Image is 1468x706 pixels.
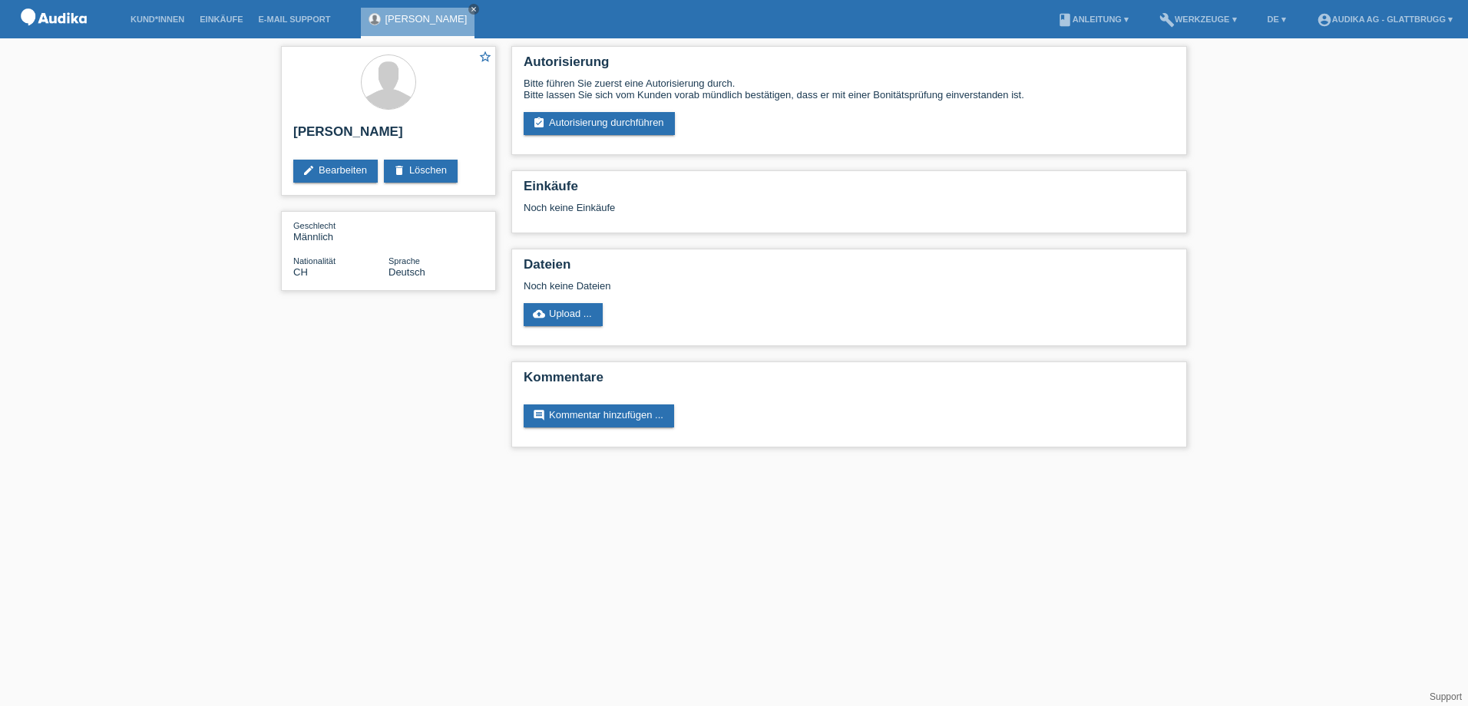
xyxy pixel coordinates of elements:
i: build [1159,12,1175,28]
span: Geschlecht [293,221,336,230]
a: buildWerkzeuge ▾ [1152,15,1245,24]
a: Einkäufe [192,15,250,24]
a: deleteLöschen [384,160,458,183]
a: POS — MF Group [15,30,92,41]
a: close [468,4,479,15]
a: DE ▾ [1260,15,1294,24]
a: assignment_turned_inAutorisierung durchführen [524,112,675,135]
div: Noch keine Dateien [524,280,993,292]
h2: [PERSON_NAME] [293,124,484,147]
a: account_circleAudika AG - Glattbrugg ▾ [1309,15,1460,24]
a: star_border [478,50,492,66]
a: [PERSON_NAME] [385,13,467,25]
i: assignment_turned_in [533,117,545,129]
i: book [1057,12,1073,28]
a: commentKommentar hinzufügen ... [524,404,674,427]
span: Schweiz [293,266,308,278]
a: bookAnleitung ▾ [1050,15,1136,24]
a: Kund*innen [123,15,192,24]
a: editBearbeiten [293,160,378,183]
a: Support [1430,691,1462,702]
a: E-Mail Support [251,15,339,24]
i: account_circle [1317,12,1332,28]
i: comment [533,409,545,421]
div: Bitte führen Sie zuerst eine Autorisierung durch. Bitte lassen Sie sich vom Kunden vorab mündlich... [524,78,1175,101]
h2: Dateien [524,257,1175,280]
i: delete [393,164,405,176]
h2: Autorisierung [524,54,1175,78]
span: Nationalität [293,256,336,266]
div: Männlich [293,219,388,242]
span: Deutsch [388,266,425,278]
h2: Kommentare [524,370,1175,393]
span: Sprache [388,256,420,266]
h2: Einkäufe [524,179,1175,202]
div: Noch keine Einkäufe [524,202,1175,225]
i: edit [303,164,315,176]
a: cloud_uploadUpload ... [524,303,603,326]
i: star_border [478,50,492,64]
i: cloud_upload [533,308,545,320]
i: close [470,5,478,13]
